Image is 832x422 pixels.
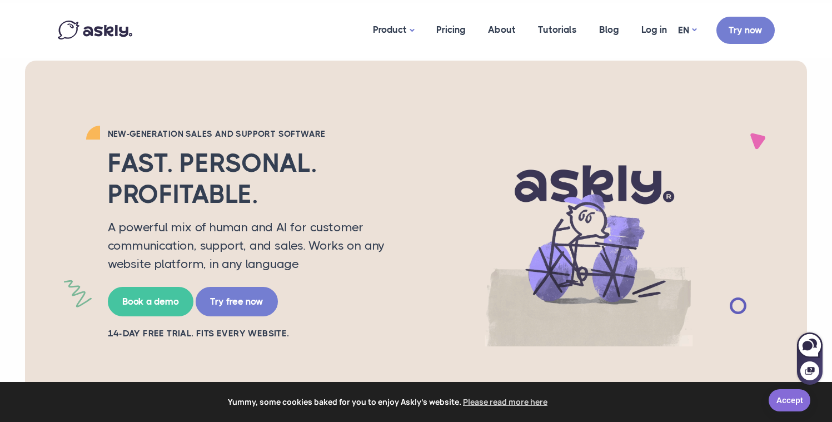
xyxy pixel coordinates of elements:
a: Pricing [425,3,477,57]
a: Blog [588,3,630,57]
img: Askly [58,21,132,39]
span: Yummy, some cookies baked for you to enjoy Askly's website. [16,394,761,410]
a: EN [678,22,696,38]
a: Try free now [196,287,278,316]
h2: New-generation sales and support software [108,128,397,140]
a: Log in [630,3,678,57]
a: Product [362,3,425,58]
a: Accept [769,389,810,411]
a: learn more about cookies [461,394,549,410]
a: Book a demo [108,287,193,316]
h2: 14-day free trial. Fits every website. [108,327,397,340]
img: AI multilingual chat [413,127,764,346]
p: A powerful mix of human and AI for customer communication, support, and sales. Works on any websi... [108,218,397,273]
iframe: Askly chat [796,330,824,386]
h2: Fast. Personal. Profitable. [108,148,397,209]
a: About [477,3,527,57]
a: Tutorials [527,3,588,57]
a: Try now [716,17,775,44]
